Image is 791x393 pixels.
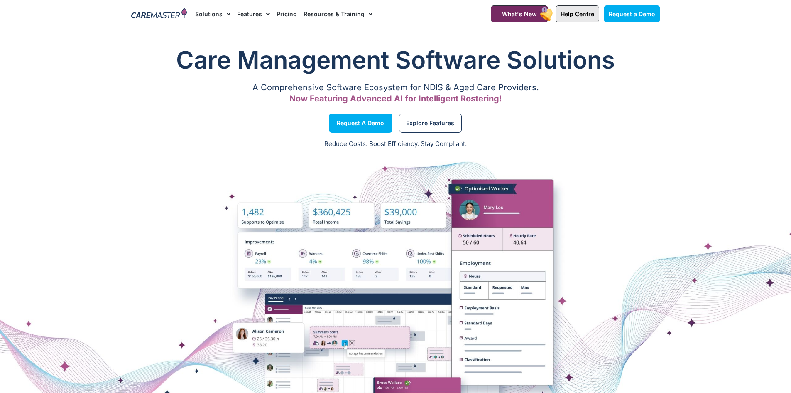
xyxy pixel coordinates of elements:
span: Request a Demo [337,121,384,125]
a: What's New [491,5,548,22]
a: Explore Features [399,114,462,133]
span: Help Centre [561,10,594,17]
a: Request a Demo [604,5,660,22]
a: Request a Demo [329,114,392,133]
span: Request a Demo [609,10,655,17]
p: A Comprehensive Software Ecosystem for NDIS & Aged Care Providers. [131,85,660,90]
img: CareMaster Logo [131,8,187,20]
span: Now Featuring Advanced AI for Intelligent Rostering! [289,94,502,104]
span: Explore Features [406,121,454,125]
a: Help Centre [556,5,599,22]
p: Reduce Costs. Boost Efficiency. Stay Compliant. [5,139,786,149]
span: What's New [502,10,537,17]
h1: Care Management Software Solutions [131,43,660,77]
